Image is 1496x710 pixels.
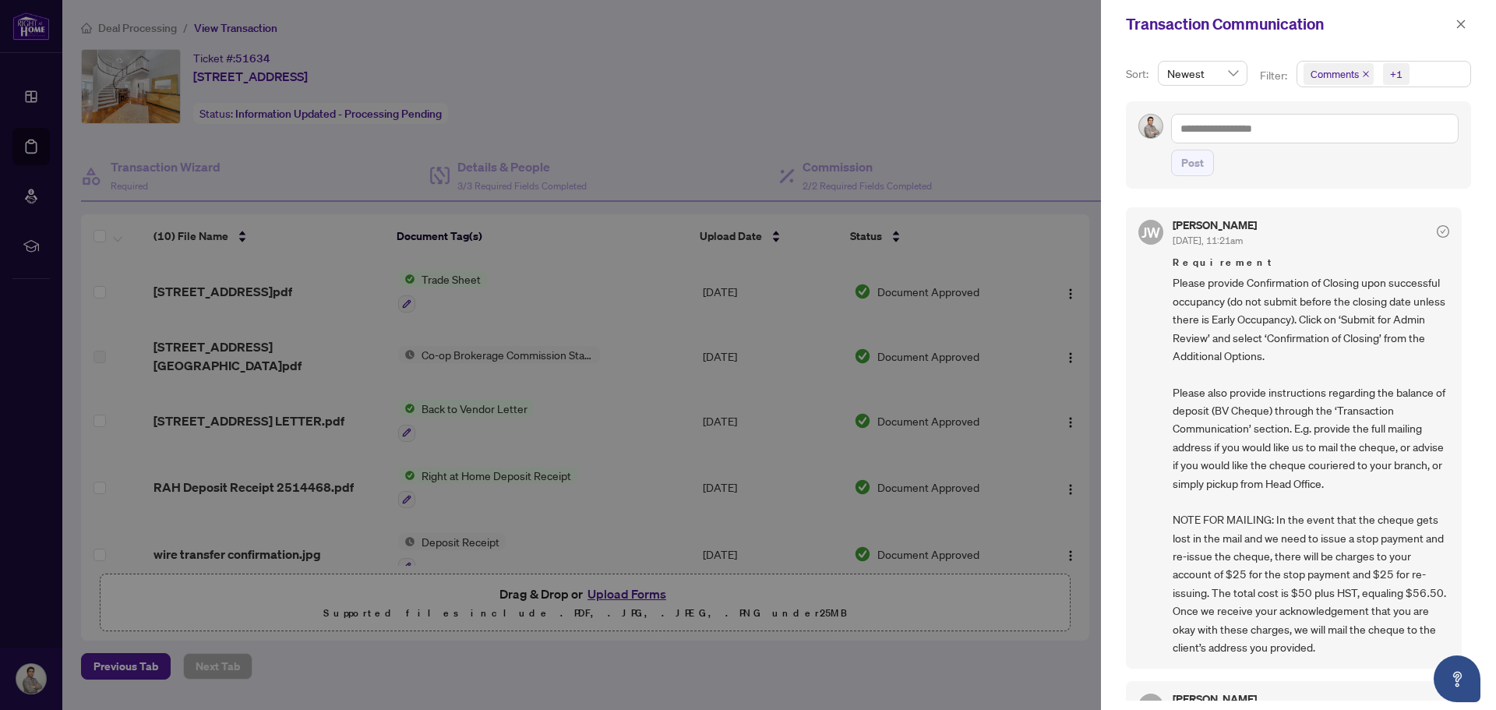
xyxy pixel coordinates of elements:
[1173,274,1449,656] span: Please provide Confirmation of Closing upon successful occupancy (do not submit before the closin...
[1171,150,1214,176] button: Post
[1126,12,1451,36] div: Transaction Communication
[1455,19,1466,30] span: close
[1437,225,1449,238] span: check-circle
[1260,67,1290,84] p: Filter:
[1126,65,1152,83] p: Sort:
[1311,66,1359,82] span: Comments
[1173,694,1257,705] h5: [PERSON_NAME]
[1139,115,1163,138] img: Profile Icon
[1173,255,1449,270] span: Requirement
[1390,66,1402,82] div: +1
[1304,63,1374,85] span: Comments
[1141,221,1160,243] span: JW
[1167,62,1238,85] span: Newest
[1173,220,1257,231] h5: [PERSON_NAME]
[1362,70,1370,78] span: close
[1173,235,1243,246] span: [DATE], 11:21am
[1434,655,1480,702] button: Open asap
